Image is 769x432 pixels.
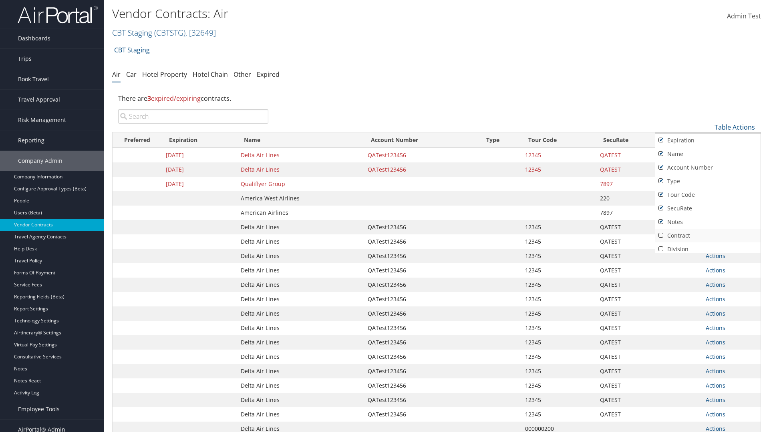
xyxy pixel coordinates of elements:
[655,188,761,202] a: Tour Code
[18,110,66,130] span: Risk Management
[655,174,761,188] a: Type
[18,399,60,419] span: Employee Tools
[655,215,761,229] a: Notes
[18,130,44,150] span: Reporting
[18,28,50,48] span: Dashboards
[655,242,761,256] a: Division
[655,229,761,242] a: Contract
[655,202,761,215] a: SecuRate
[18,69,49,89] span: Book Travel
[18,90,60,110] span: Travel Approval
[655,147,761,161] a: Name
[655,134,761,147] a: Expiration
[655,133,761,146] a: Create New Contract
[18,5,98,24] img: airportal-logo.png
[18,49,32,69] span: Trips
[18,151,62,171] span: Company Admin
[655,161,761,174] a: Account Number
